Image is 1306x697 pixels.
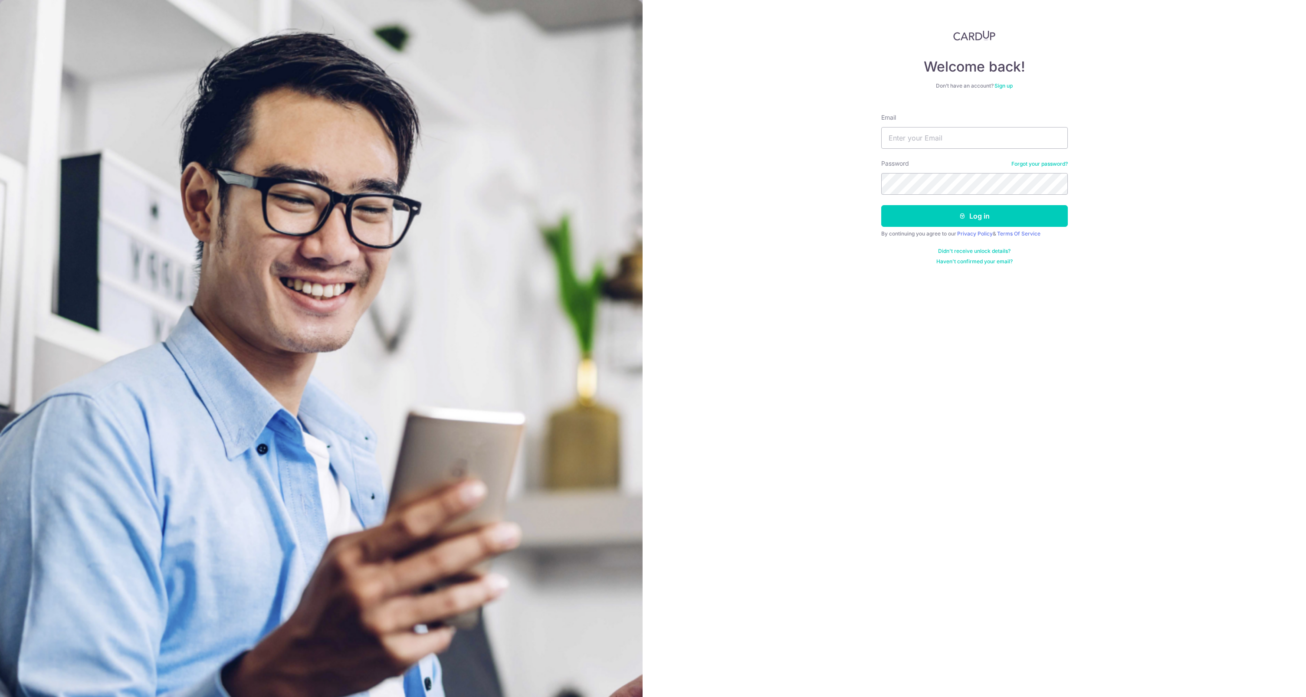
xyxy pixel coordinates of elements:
a: Privacy Policy [957,230,993,237]
h4: Welcome back! [881,58,1068,75]
label: Password [881,159,909,168]
a: Sign up [994,82,1013,89]
a: Didn't receive unlock details? [938,248,1011,255]
div: Don’t have an account? [881,82,1068,89]
a: Terms Of Service [997,230,1040,237]
div: By continuing you agree to our & [881,230,1068,237]
button: Log in [881,205,1068,227]
label: Email [881,113,896,122]
input: Enter your Email [881,127,1068,149]
img: CardUp Logo [953,30,996,41]
a: Haven't confirmed your email? [936,258,1013,265]
a: Forgot your password? [1011,160,1068,167]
